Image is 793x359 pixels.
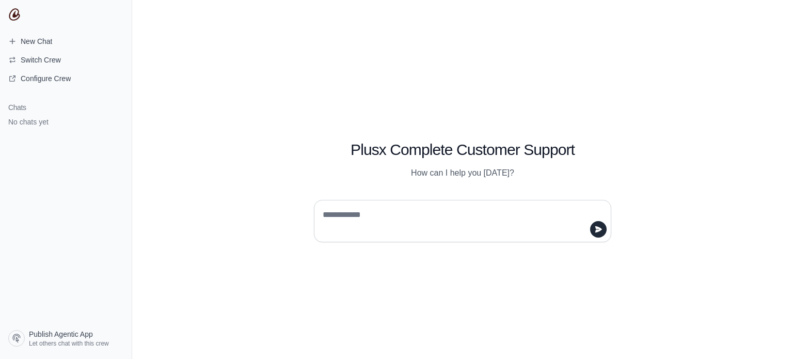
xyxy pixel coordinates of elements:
[21,73,71,84] span: Configure Crew
[4,326,128,351] a: Publish Agentic App Let others chat with this crew
[314,167,611,179] p: How can I help you [DATE]?
[21,36,52,46] span: New Chat
[4,33,128,50] a: New Chat
[29,329,93,339] span: Publish Agentic App
[8,8,21,21] img: CrewAI Logo
[4,70,128,87] a: Configure Crew
[21,55,61,65] span: Switch Crew
[314,141,611,159] h1: Plusx Complete Customer Support
[29,339,109,348] span: Let others chat with this crew
[4,52,128,68] button: Switch Crew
